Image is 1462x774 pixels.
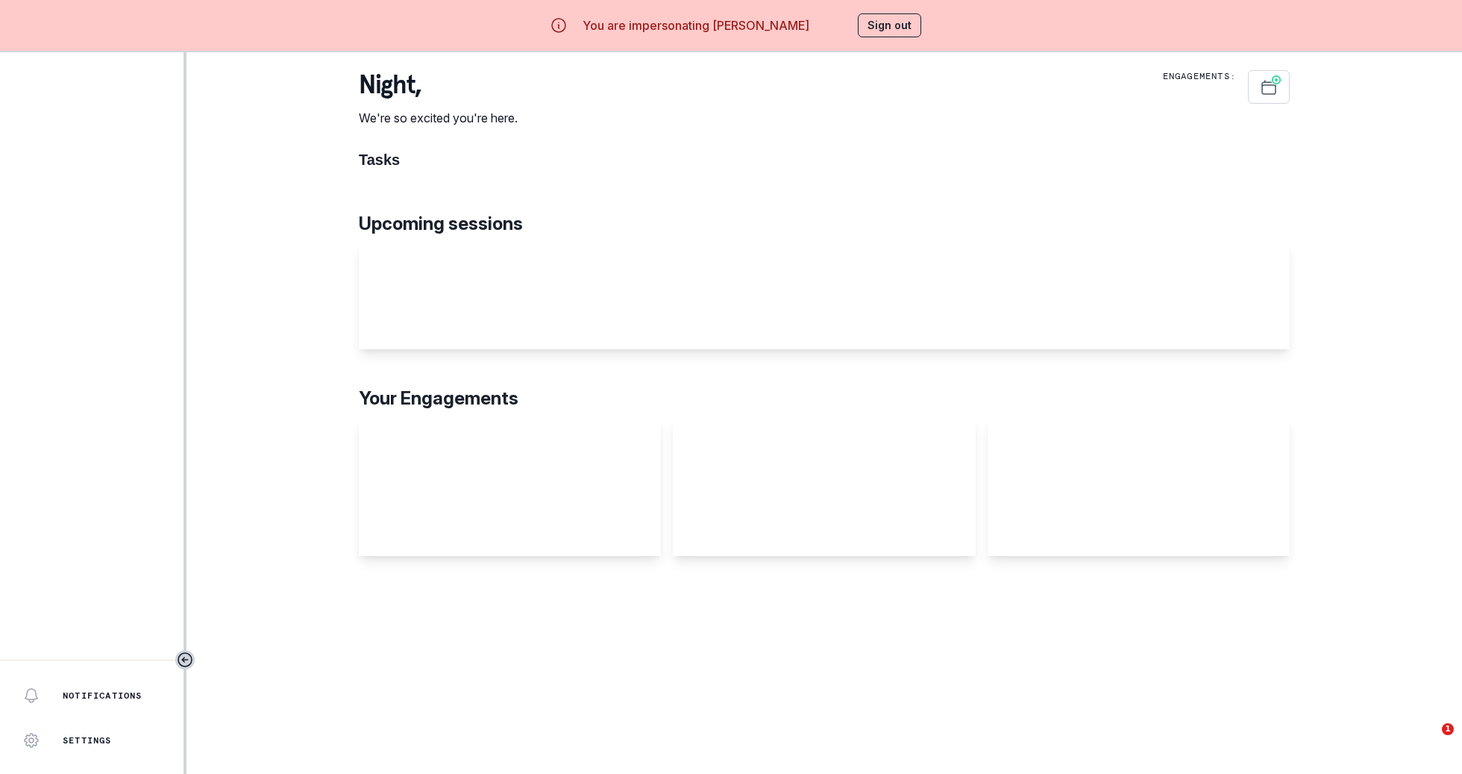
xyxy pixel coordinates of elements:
[858,13,921,37] button: Sign out
[359,385,1290,412] p: Your Engagements
[1248,70,1290,104] button: Schedule Sessions
[1163,70,1236,82] p: Engagements:
[1442,723,1454,735] span: 1
[63,690,142,702] p: Notifications
[583,16,809,34] p: You are impersonating [PERSON_NAME]
[359,210,1290,237] p: Upcoming sessions
[63,734,112,746] p: Settings
[1411,723,1447,759] iframe: Intercom live chat
[359,151,1290,169] h1: Tasks
[359,109,518,127] p: We're so excited you're here.
[359,70,518,100] p: night ,
[175,650,195,670] button: Toggle sidebar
